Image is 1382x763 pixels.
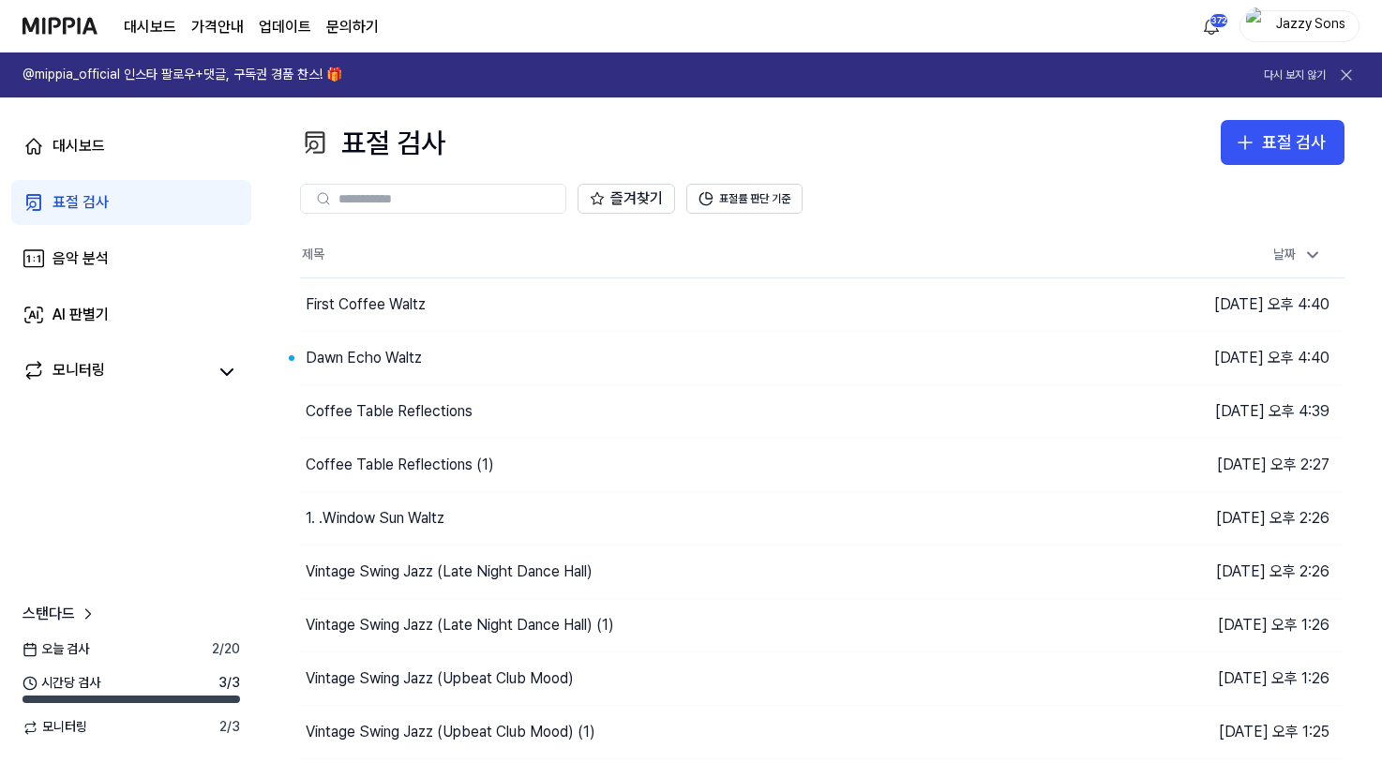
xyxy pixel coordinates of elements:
div: 372 [1209,13,1228,28]
div: 표절 검사 [1262,129,1326,157]
div: Vintage Swing Jazz (Upbeat Club Mood) (1) [306,721,595,743]
span: 스탠다드 [23,603,75,625]
a: 업데이트 [259,16,311,38]
div: 1. .Window Sun Waltz [306,507,444,530]
div: 모니터링 [53,359,105,385]
td: [DATE] 오후 2:27 [1084,438,1345,491]
a: 음악 분석 [11,236,251,281]
span: 2 / 3 [219,718,240,737]
div: 대시보드 [53,135,105,157]
td: [DATE] 오후 1:26 [1084,651,1345,705]
button: 다시 보지 않기 [1264,67,1326,83]
div: AI 판별기 [53,304,109,326]
div: Dawn Echo Waltz [306,347,422,369]
a: 스탠다드 [23,603,98,625]
a: 대시보드 [124,16,176,38]
span: 오늘 검사 [23,640,89,659]
span: 3 / 3 [218,674,240,693]
td: [DATE] 오후 1:25 [1084,705,1345,758]
td: [DATE] 오후 2:26 [1084,491,1345,545]
div: Jazzy Sons [1274,15,1347,36]
div: 날짜 [1266,240,1329,270]
button: profileJazzy Sons [1239,10,1359,42]
th: 제목 [300,232,1084,277]
span: 모니터링 [23,718,87,737]
div: Coffee Table Reflections [306,400,473,423]
a: 모니터링 [23,359,206,385]
div: Vintage Swing Jazz (Late Night Dance Hall) [306,561,593,583]
h1: @mippia_official 인스타 팔로우+댓글, 구독권 경품 찬스! 🎁 [23,66,342,84]
div: 표절 검사 [300,120,445,165]
td: [DATE] 오후 4:39 [1084,384,1345,438]
img: 알림 [1200,15,1223,37]
div: Vintage Swing Jazz (Upbeat Club Mood) [306,667,574,690]
td: [DATE] 오후 4:40 [1084,331,1345,384]
a: AI 판별기 [11,292,251,337]
a: 표절 검사 [11,180,251,225]
span: 2 / 20 [212,640,240,659]
a: 문의하기 [326,16,379,38]
img: profile [1246,7,1269,45]
button: 표절 검사 [1221,120,1344,165]
button: 알림372 [1196,11,1226,41]
div: Vintage Swing Jazz (Late Night Dance Hall) (1) [306,614,614,636]
span: 시간당 검사 [23,674,100,693]
td: [DATE] 오후 2:26 [1084,545,1345,598]
td: [DATE] 오후 4:40 [1084,277,1345,331]
div: 음악 분석 [53,247,109,270]
div: Coffee Table Reflections (1) [306,454,494,476]
button: 표절률 판단 기준 [686,184,803,214]
div: 표절 검사 [53,191,109,214]
td: [DATE] 오후 1:26 [1084,598,1345,651]
a: 대시보드 [11,124,251,169]
button: 즐겨찾기 [578,184,675,214]
button: 가격안내 [191,16,244,38]
div: First Coffee Waltz [306,293,426,316]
